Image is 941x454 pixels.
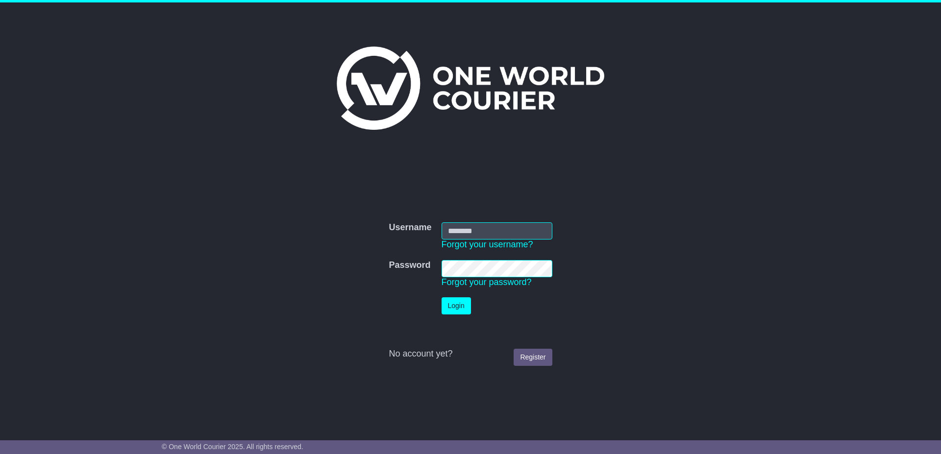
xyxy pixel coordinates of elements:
a: Register [514,349,552,366]
div: No account yet? [389,349,552,359]
label: Password [389,260,430,271]
a: Forgot your username? [442,239,533,249]
span: © One World Courier 2025. All rights reserved. [162,443,303,451]
img: One World [337,47,604,130]
label: Username [389,222,431,233]
button: Login [442,297,471,314]
a: Forgot your password? [442,277,532,287]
